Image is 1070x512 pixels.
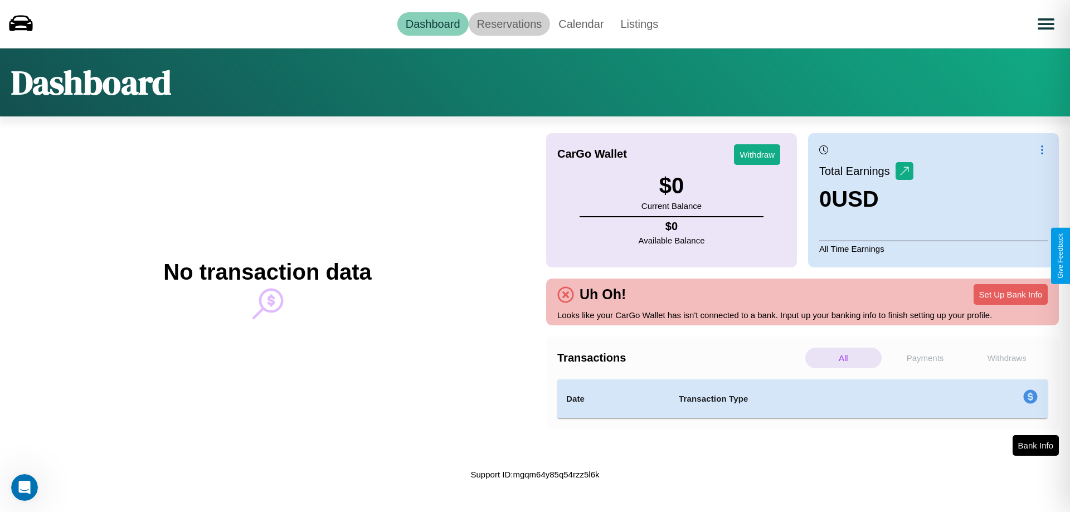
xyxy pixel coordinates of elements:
p: Total Earnings [819,161,896,181]
div: Give Feedback [1057,233,1064,279]
h4: Date [566,392,661,406]
button: Set Up Bank Info [974,284,1048,305]
button: Withdraw [734,144,780,165]
button: Bank Info [1013,435,1059,456]
p: Payments [887,348,964,368]
p: All [805,348,882,368]
p: Support ID: mgqm64y85q54rzz5l6k [471,467,600,482]
a: Listings [612,12,667,36]
p: All Time Earnings [819,241,1048,256]
a: Dashboard [397,12,469,36]
h1: Dashboard [11,60,171,105]
a: Calendar [550,12,612,36]
p: Looks like your CarGo Wallet has isn't connected to a bank. Input up your banking info to finish ... [557,308,1048,323]
a: Reservations [469,12,551,36]
table: simple table [557,379,1048,418]
h2: No transaction data [163,260,371,285]
h4: Transactions [557,352,802,364]
h3: 0 USD [819,187,913,212]
h4: CarGo Wallet [557,148,627,160]
h4: $ 0 [639,220,705,233]
p: Current Balance [641,198,702,213]
p: Available Balance [639,233,705,248]
h3: $ 0 [641,173,702,198]
h4: Transaction Type [679,392,932,406]
h4: Uh Oh! [574,286,631,303]
p: Withdraws [969,348,1045,368]
iframe: Intercom live chat [11,474,38,501]
button: Open menu [1030,8,1062,40]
